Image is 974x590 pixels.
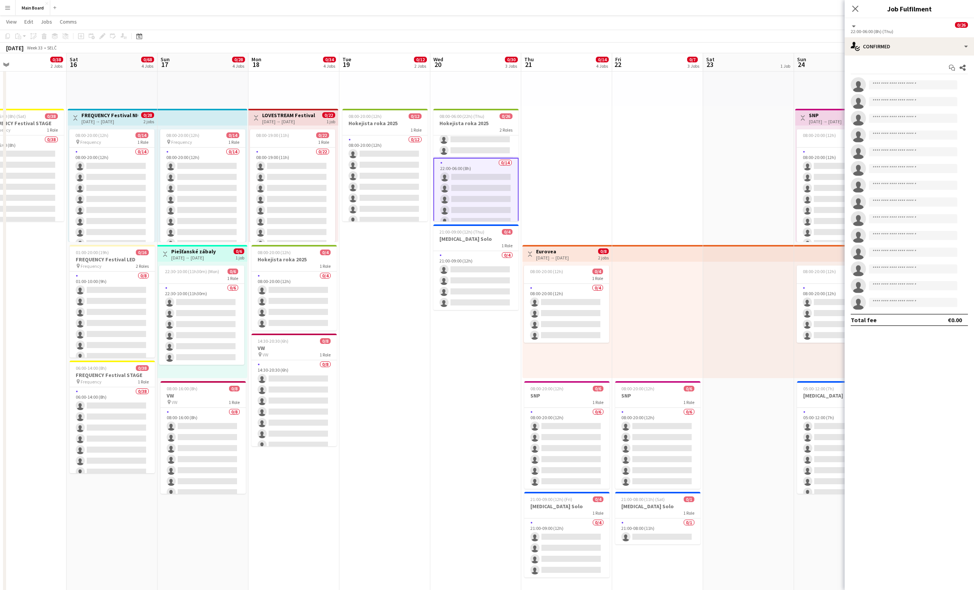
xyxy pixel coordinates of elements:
span: 0/1 [684,496,694,502]
span: 2 Roles [136,263,149,269]
a: Jobs [38,17,55,27]
h3: Hokejista roka 2025 [251,256,337,263]
span: 08:00-20:00 (12h) [75,132,108,138]
div: €0.00 [948,316,962,324]
span: 2 Roles [500,127,512,133]
span: 20 [432,60,443,69]
div: [DATE] → [DATE] [81,119,138,124]
div: Confirmed [845,37,974,56]
span: Comms [60,18,77,25]
app-job-card: 22:30-10:00 (11h30m) (Mon)0/61 Role0/622:30-10:00 (11h30m) [159,266,244,365]
span: Sat [70,56,78,63]
app-job-card: 21:00-08:00 (11h) (Sat)0/1[MEDICAL_DATA] Solo1 Role0/121:00-08:00 (11h) [615,492,700,544]
h3: SNP [809,112,842,119]
span: 0/22 [322,112,335,118]
span: 0/7 [687,57,698,62]
div: 4 Jobs [142,63,154,69]
span: Edit [24,18,33,25]
app-card-role: 0/408:00-20:00 (12h) [797,284,882,343]
app-card-role: 0/2408:00-20:00 (12h) [797,148,882,427]
span: Wed [433,56,443,63]
app-job-card: 21:00-09:00 (12h) (Thu)0/4[MEDICAL_DATA] Solo1 Role0/421:00-09:00 (12h) [433,224,519,310]
span: Tue [342,56,351,63]
app-card-role: 0/801:00-10:00 (9h) [70,272,155,375]
h3: SNP [524,392,610,399]
h3: [MEDICAL_DATA] Solo [524,503,610,510]
app-card-role: 0/421:00-09:00 (12h) [524,518,610,577]
a: View [3,17,20,27]
app-card-role: 0/805:00-12:00 (7h) [797,408,882,511]
h3: Piešťanské zábaly [171,248,216,255]
span: 0/6 [228,269,238,274]
span: 1 Role [592,399,603,405]
span: 08:00-20:00 (12h) [530,386,563,391]
span: 0/4 [593,496,603,502]
span: 1 Role [683,510,694,516]
span: 0/34 [323,57,336,62]
div: 3 Jobs [505,63,517,69]
span: 08:00-20:00 (12h) [621,386,654,391]
h3: VW [161,392,246,399]
span: 17 [159,60,170,69]
span: 16 [68,60,78,69]
span: 1 Role [320,352,331,358]
app-card-role: 0/1408:00-20:00 (12h) [160,148,245,317]
h3: FREQUENCY Festival STAGE [70,372,155,378]
h3: Hokejista roka 2025 [342,120,428,127]
app-job-card: 05:00-12:00 (7h)0/8[MEDICAL_DATA] Solo1 Role0/805:00-12:00 (7h) [797,381,882,494]
app-card-role: 0/814:30-20:30 (6h) [251,360,337,463]
span: 05:00-12:00 (7h) [803,386,834,391]
app-job-card: 08:00-20:00 (12h)0/14 Frequency1 Role0/1408:00-20:00 (12h) [160,129,245,242]
span: Fri [615,56,621,63]
span: Frequency [80,139,101,145]
span: 0/38 [136,365,149,371]
h3: Job Fulfilment [845,4,974,14]
span: 1 Role [227,275,238,281]
span: 0/38 [45,113,58,119]
app-job-card: 14:30-20:30 (6h)0/8VW VW1 Role0/814:30-20:30 (6h) [251,334,337,446]
app-job-card: 08:00-19:00 (11h)0/221 Role0/2208:00-19:00 (11h) [250,129,335,242]
app-job-card: 08:00-20:00 (12h)0/6SNP1 Role0/608:00-20:00 (12h) [524,381,610,489]
span: Mon [251,56,261,63]
span: 0/14 [135,132,148,138]
div: [DATE] → [DATE] [171,255,216,261]
span: 18 [250,60,261,69]
span: 1 Role [501,243,512,248]
span: 21:00-08:00 (11h) (Sat) [621,496,665,502]
span: 1 Role [137,139,148,145]
span: Sat [706,56,715,63]
span: 0/8 [320,338,331,344]
span: Frequency [81,263,102,269]
span: Frequency [171,139,192,145]
span: 0/8 [598,248,609,254]
span: 1 Role [229,399,240,405]
div: 08:00-20:00 (12h)0/14 Frequency1 Role0/1408:00-20:00 (12h) [69,129,154,242]
div: 08:00-16:00 (8h)0/8VW VW1 Role0/808:00-16:00 (8h) [161,381,246,494]
span: 22:30-10:00 (11h30m) (Mon) [165,269,219,274]
div: 08:00-20:00 (12h)0/241 Role0/2408:00-20:00 (12h) [797,129,882,242]
h3: [MEDICAL_DATA] Solo [433,235,519,242]
div: 4 Jobs [596,63,608,69]
h3: Hokejista roka 2025 [433,120,519,127]
span: Sun [797,56,806,63]
app-card-role: 0/808:00-16:00 (8h) [161,408,246,511]
div: [DATE] [6,44,24,52]
span: 1 Role [592,275,603,281]
span: Week 33 [25,45,44,51]
span: 0/26 [500,113,512,119]
app-job-card: 06:00-14:00 (8h)0/38FREQUENCY Festival STAGE Frequency1 Role0/3806:00-14:00 (8h) [70,361,155,473]
app-job-card: 08:00-20:00 (12h)0/41 Role0/408:00-20:00 (12h) [524,266,609,343]
app-job-card: 08:00-20:00 (12h)0/12Hokejista roka 20251 Role0/1208:00-20:00 (12h) [342,109,428,221]
div: 22:00-06:00 (8h) (Thu) [851,29,968,34]
span: 1 Role [47,127,58,133]
h3: LOVESTREAM Festival [262,112,315,119]
app-card-role: 0/121:00-08:00 (11h) [615,518,700,544]
app-job-card: 21:00-09:00 (12h) (Fri)0/4[MEDICAL_DATA] Solo1 Role0/421:00-09:00 (12h) [524,492,610,577]
span: View [6,18,17,25]
div: 4 Jobs [232,63,245,69]
span: 0/4 [320,250,331,255]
